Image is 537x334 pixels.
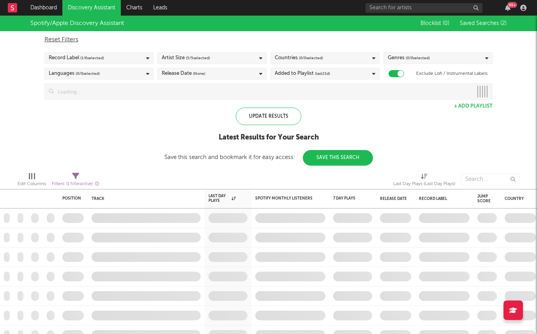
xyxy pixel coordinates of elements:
div: Update Results [236,108,301,125]
div: Country [505,196,532,201]
div: Position [62,196,81,201]
div: Track [92,196,197,201]
div: Filters(1 filter active) [52,170,99,192]
div: Last Day Plays (Last Day Plays) [393,170,455,192]
span: ( 2 ) [500,21,507,26]
div: Edit Columns [18,179,46,189]
div: 7 Day Plays [333,196,360,201]
div: Genres [388,53,430,63]
div: Spotify/Apple Discovery Assistant [30,19,124,28]
div: Filters [52,179,99,189]
div: Languages [49,69,100,78]
span: ( 1 / 6 selected) [80,53,104,63]
div: 99 + [507,2,517,8]
div: Reset Filters [44,35,493,44]
div: Release Date [380,196,407,201]
span: ( 0 / 0 selected) [76,69,100,78]
div: Added to Playlist [275,69,330,78]
button: + Add Playlist [454,104,493,109]
span: ( 0 / 0 selected) [299,53,323,63]
span: Saved Searches [460,21,507,26]
input: Search... [461,173,519,185]
div: Edit Columns [18,170,46,192]
div: Release Date [162,69,205,78]
span: (None) [193,69,205,78]
button: Save This Search [303,150,373,166]
span: ( 1 filter active) [66,182,93,186]
div: Latest Results for Your Search [164,133,373,142]
div: Last Day Plays (Last Day Plays) [393,179,455,189]
div: Spotify Monthly Listeners [255,196,314,201]
div: Record Label [419,196,466,201]
div: Save this search and bookmark it for easy access: [164,154,373,160]
span: Blocklist [420,21,449,26]
div: Last Day Plays [208,194,236,203]
input: Loading... [54,84,473,99]
button: 99+ [505,5,511,11]
span: ( 0 / 0 selected) [406,53,430,63]
div: Record Label [49,53,104,63]
button: Saved Searches (2) [458,20,507,27]
span: ( 5 / 5 selected) [186,53,210,63]
span: (last 21 d) [315,69,330,78]
span: ( 0 ) [443,21,449,26]
div: Jump Score [477,194,491,203]
input: Search for artists [366,3,482,13]
div: Artist Size [162,53,210,63]
div: Countries [275,53,323,63]
label: Exclude Lofi / Instrumental Labels [416,69,488,78]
